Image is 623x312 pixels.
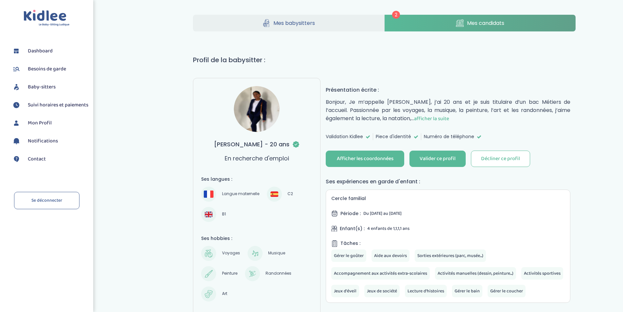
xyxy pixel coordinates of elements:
span: Art [219,290,229,298]
img: Français [204,191,214,197]
span: Contact [28,155,46,163]
span: Randonnées [263,270,294,278]
div: Décliner ce profil [481,155,520,163]
img: Espagnol [270,190,278,198]
a: Besoins de garde [11,64,88,74]
img: logo.svg [24,10,70,27]
span: Tâches : [340,240,360,247]
h3: [PERSON_NAME] - 20 ans [214,140,300,149]
span: Gérer le bain [455,287,480,295]
span: Activités manuelles (dessin, peinture...) [438,270,513,277]
span: Piece d'identité [376,133,411,140]
p: En recherche d'emploi [225,154,289,163]
span: Voyages [219,249,242,257]
img: notification.svg [11,136,21,146]
img: profil.svg [11,118,21,128]
img: avatar [234,86,280,132]
span: Gérer le coucher [490,287,523,295]
span: Numéro de téléphone [424,133,474,140]
a: Dashboard [11,46,88,56]
div: Afficher les coordonnées [337,155,393,163]
span: Période : [340,210,361,217]
span: Aide aux devoirs [374,252,407,259]
img: dashboard.svg [11,46,21,56]
img: contact.svg [11,154,21,164]
span: Langue maternelle [219,190,261,198]
h4: Présentation écrite : [326,86,570,94]
span: Enfant(s) : [340,225,365,232]
h4: Ses langues : [201,176,312,183]
a: Baby-sitters [11,82,88,92]
span: Besoins de garde [28,65,66,73]
span: Mes candidats [467,19,504,27]
img: suivihoraire.svg [11,100,21,110]
p: Bonjour, Je m’appelle [PERSON_NAME], j’ai 20 ans et je suis titulaire d’un bac Métiers de l’accue... [326,98,570,123]
span: Mes babysitters [273,19,315,27]
a: Contact [11,154,88,164]
a: Notifications [11,136,88,146]
span: afficher la suite [414,115,449,123]
button: Décliner ce profil [471,151,530,167]
span: Peinture [219,270,239,278]
span: Validation Kidlee [326,133,363,140]
div: Valider ce profil [420,155,456,163]
span: 2 [392,11,400,19]
span: B1 [219,211,228,218]
a: Suivi horaires et paiements [11,100,88,110]
a: Mon Profil [11,118,88,128]
span: Accompagnement aux activités extra-scolaires [334,270,427,277]
span: Du [DATE] au [DATE] [363,210,402,217]
span: Mon Profil [28,119,52,127]
a: Mes candidats [385,15,576,31]
button: Afficher les coordonnées [326,151,404,167]
span: Baby-sitters [28,83,56,91]
img: babysitters.svg [11,82,21,92]
a: Mes babysitters [193,15,384,31]
span: Suivi horaires et paiements [28,101,88,109]
span: Dashboard [28,47,53,55]
h1: Profil de la babysitter : [193,55,576,65]
h4: Ses expériences en garde d'enfant : [326,177,570,186]
span: C2 [285,190,295,198]
span: Musique [266,249,287,257]
img: besoin.svg [11,64,21,74]
button: Valider ce profil [409,151,466,167]
img: Anglais [205,211,213,218]
span: Activités sportives [524,270,561,277]
span: Jeux de société [367,287,397,295]
a: Se déconnecter [14,192,79,209]
span: Notifications [28,137,58,145]
h4: Ses hobbies : [201,235,312,242]
span: Jeux d'éveil [334,287,356,295]
span: 4 enfants de 1,1,1,1 ans [367,225,409,232]
span: Gérer le goûter [334,252,364,259]
span: Sorties extérieures (parc, musée...) [417,252,483,259]
h5: Cercle familial [331,195,565,202]
span: Lecture d'histoires [407,287,444,295]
